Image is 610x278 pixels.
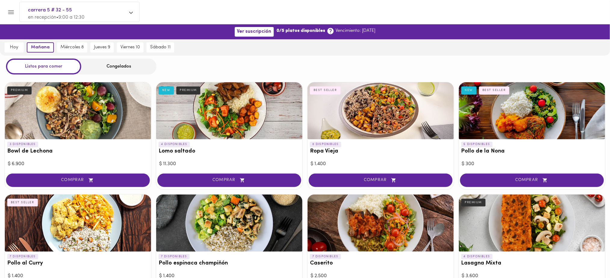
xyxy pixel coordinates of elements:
p: 7 DISPONIBLES [310,254,341,259]
h3: Lomo saltado [159,148,300,155]
h3: Caserito [310,260,451,267]
b: 0/5 platos disponibles [277,28,325,34]
div: Ropa Vieja [308,82,454,139]
div: NEW [159,86,174,94]
div: BEST SELLER [7,199,38,207]
button: mañana [27,42,54,53]
p: 3 DISPONIBLES [7,142,38,147]
p: 4 DISPONIBLES [461,254,493,259]
span: mañana [31,45,50,50]
h3: Lasagna Mixta [461,260,603,267]
div: $ 11.300 [159,161,299,168]
div: Lomo saltado [156,82,302,139]
span: carrera 5 # 32 - 55 [28,6,125,14]
p: 7 DISPONIBLES [159,254,190,259]
button: Menu [4,5,18,20]
div: Pollo de la Nona [459,82,605,139]
button: miércoles 8 [57,42,87,53]
p: 4 DISPONIBLES [159,142,190,147]
span: en recepción • 9:00 a 12:30 [28,15,85,20]
div: Listos para comer [6,59,81,74]
h3: Pollo al Curry [7,260,149,267]
p: 8 DISPONIBLES [310,142,341,147]
h3: Pollo de la Nona [461,148,603,155]
span: COMPRAR [468,178,596,183]
button: COMPRAR [6,174,150,187]
div: NEW [461,86,477,94]
span: jueves 9 [94,45,110,50]
span: COMPRAR [165,178,294,183]
div: $ 1.400 [311,161,451,168]
div: Lasagna Mixta [459,195,605,252]
p: 7 DISPONIBLES [7,254,38,259]
h3: Ropa Vieja [310,148,451,155]
span: COMPRAR [316,178,445,183]
p: Vencimiento: [DATE] [336,28,376,34]
div: Bowl de Lechona [5,82,151,139]
div: BEST SELLER [479,86,510,94]
h3: Pollo espinaca champiñón [159,260,300,267]
span: hoy [8,45,20,50]
iframe: Messagebird Livechat Widget [575,243,604,272]
div: $ 6.900 [8,161,148,168]
button: viernes 10 [117,42,144,53]
span: sábado 11 [150,45,171,50]
button: Ver suscripción [235,27,274,36]
h3: Bowl de Lechona [7,148,149,155]
button: COMPRAR [460,174,604,187]
button: hoy [5,42,24,53]
button: COMPRAR [157,174,301,187]
div: Pollo al Curry [5,195,151,252]
div: PREMIUM [461,199,486,207]
div: $ 300 [462,161,602,168]
span: viernes 10 [120,45,140,50]
div: PREMIUM [7,86,32,94]
span: miércoles 8 [60,45,84,50]
div: BEST SELLER [310,86,341,94]
span: Ver suscripción [237,29,271,35]
div: Pollo espinaca champiñón [156,195,302,252]
button: jueves 9 [90,42,114,53]
p: 5 DISPONIBLES [461,142,493,147]
div: Congelados [81,59,156,74]
div: Caserito [308,195,454,252]
div: PREMIUM [176,86,201,94]
button: COMPRAR [309,174,453,187]
button: sábado 11 [147,42,174,53]
span: COMPRAR [14,178,142,183]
